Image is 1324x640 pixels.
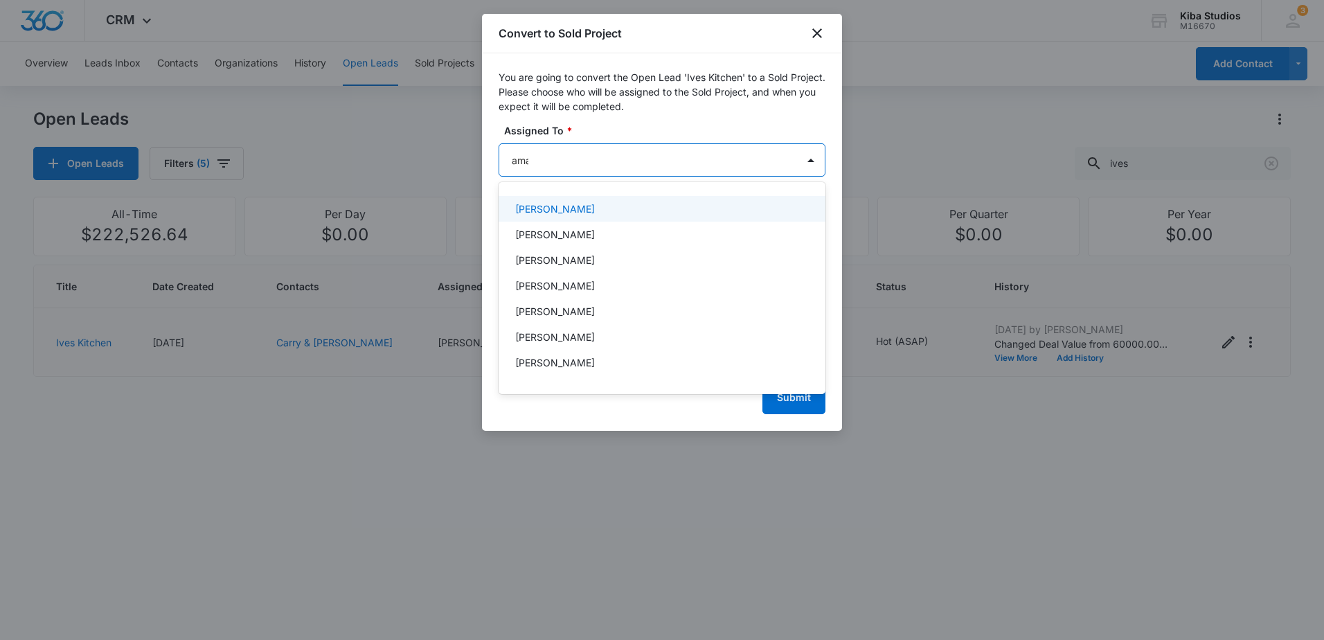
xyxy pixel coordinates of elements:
p: [PERSON_NAME] [515,227,595,242]
p: [PERSON_NAME] [515,355,595,370]
p: [PERSON_NAME] [515,330,595,344]
p: [PERSON_NAME] [515,253,595,267]
p: [PERSON_NAME] [515,202,595,216]
p: [PERSON_NAME] [515,381,595,395]
p: [PERSON_NAME] [515,278,595,293]
p: [PERSON_NAME] [515,304,595,319]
